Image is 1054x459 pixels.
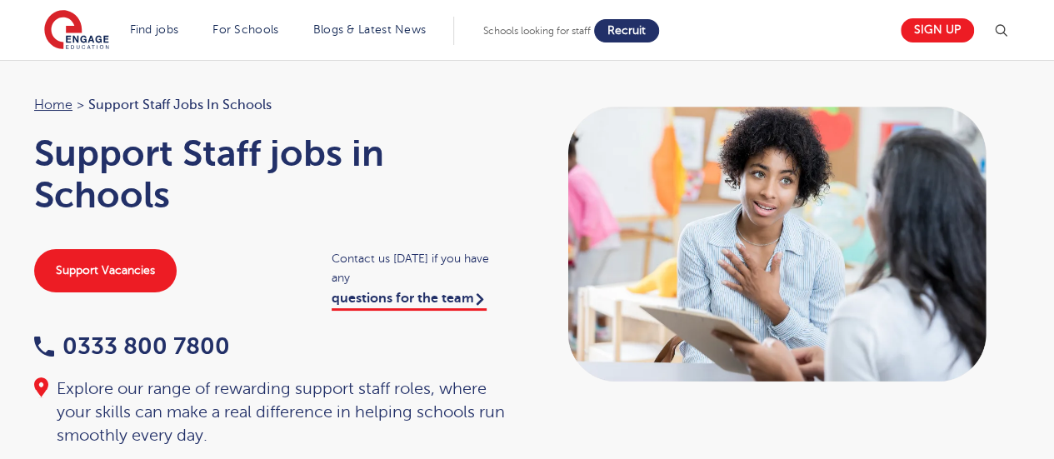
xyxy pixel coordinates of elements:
a: Sign up [901,18,974,42]
div: Explore our range of rewarding support staff roles, where your skills can make a real difference ... [34,377,511,447]
a: Support Vacancies [34,249,177,292]
a: For Schools [212,23,278,36]
span: Schools looking for staff [483,25,591,37]
nav: breadcrumb [34,94,511,116]
a: questions for the team [332,291,487,311]
span: Support Staff jobs in Schools [88,94,272,116]
span: > [77,97,84,112]
span: Recruit [607,24,646,37]
a: Find jobs [130,23,179,36]
a: Recruit [594,19,659,42]
a: Blogs & Latest News [313,23,427,36]
a: Home [34,97,72,112]
h1: Support Staff jobs in Schools [34,132,511,216]
a: 0333 800 7800 [34,333,230,359]
span: Contact us [DATE] if you have any [332,249,511,287]
img: Engage Education [44,10,109,52]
